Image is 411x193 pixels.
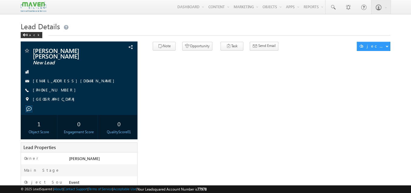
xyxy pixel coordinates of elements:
[357,42,390,51] button: Object Actions
[54,187,63,191] a: About
[22,118,56,129] div: 1
[64,187,88,191] a: Contact Support
[33,96,78,102] span: [GEOGRAPHIC_DATA]
[89,187,112,191] a: Terms of Service
[137,187,207,191] span: Your Leadsquared Account Number is
[68,179,138,188] div: Event
[360,43,385,49] div: Object Actions
[182,42,212,51] button: Opportunity
[24,179,63,190] label: Object Source
[62,118,96,129] div: 0
[24,167,60,173] label: Main Stage
[258,43,276,48] span: Send Email
[153,42,176,51] button: Note
[21,21,60,31] span: Lead Details
[197,187,207,191] span: 77978
[33,48,105,59] span: [PERSON_NAME] [PERSON_NAME]
[24,155,38,161] label: Owner
[33,87,79,93] span: [PHONE_NUMBER]
[23,144,56,150] span: Lead Properties
[102,118,136,129] div: 0
[22,129,56,135] div: Object Score
[21,32,42,38] div: Back
[113,187,136,191] a: Acceptable Use
[102,129,136,135] div: QualityScore01
[69,156,100,161] span: [PERSON_NAME]
[33,60,105,66] span: New Lead
[62,129,96,135] div: Engagement Score
[221,42,243,51] button: Task
[250,42,278,51] button: Send Email
[33,78,117,83] a: [EMAIL_ADDRESS][DOMAIN_NAME]
[21,2,46,12] img: Custom Logo
[21,186,207,192] span: © 2025 LeadSquared | | | | |
[21,32,45,37] a: Back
